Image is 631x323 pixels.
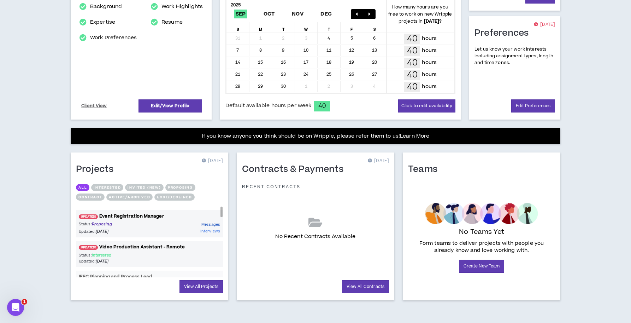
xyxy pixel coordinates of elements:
a: Client View [80,100,108,112]
span: Interested [92,253,111,258]
button: Proposing [165,184,195,191]
p: No Recent Contracts Available [275,233,355,241]
a: UPDATED!Video Production Assistant - Remote [76,244,223,250]
button: All [76,184,89,191]
p: Form teams to deliver projects with people you already know and love working with. [411,240,552,254]
p: If you know anyone you think should be on Wripple, please refer them to us! [202,132,430,140]
h1: Teams [408,164,443,175]
iframe: Intercom live chat [7,299,24,316]
b: 2025 [231,2,241,8]
p: hours [422,59,437,67]
span: Nov [290,10,305,18]
span: Default available hours per week [225,102,311,110]
button: Invited (new) [125,184,163,191]
button: Contract [76,194,105,201]
button: Active/Archived [106,194,153,201]
a: UPDATED!Event Registration Manager [76,213,223,220]
b: [DATE] ? [424,18,442,24]
p: Updated: [79,258,149,264]
a: Learn More [400,132,429,140]
button: Lost/Declined [154,194,194,201]
p: Status: [79,252,149,258]
a: View All Contracts [342,280,389,293]
h1: Contracts & Payments [242,164,349,175]
span: Sep [234,10,247,18]
p: hours [422,47,437,54]
div: S [363,22,386,33]
a: View All Projects [179,280,223,293]
p: [DATE] [368,157,389,165]
a: Edit Preferences [511,99,555,113]
div: W [295,22,318,33]
a: Work Preferences [90,34,137,42]
h1: Projects [76,164,119,175]
a: Interviews [200,228,220,235]
p: hours [422,35,437,42]
i: [DATE] [96,259,109,264]
span: Proposing [92,221,112,227]
p: Recent Contracts [242,184,301,190]
h1: Preferences [474,28,534,39]
span: Dec [319,10,333,18]
p: No Teams Yet [459,227,504,237]
a: Create New Team [459,260,505,273]
a: Edit/View Profile [138,99,202,113]
p: Status: [79,221,149,227]
span: 1 [22,299,27,305]
div: S [226,22,249,33]
p: hours [422,71,437,79]
button: Click to edit availability [398,99,455,113]
a: Work Highlights [161,2,203,11]
p: Updated: [79,229,149,235]
span: UPDATED! [79,214,98,219]
i: [DATE] [96,229,109,234]
span: UPDATED! [79,245,98,250]
a: Expertise [90,18,115,27]
span: Interviews [200,229,220,234]
button: Interested [91,184,123,191]
p: [DATE] [202,157,223,165]
a: Resume [161,18,183,27]
div: T [318,22,341,33]
p: Let us know your work interests including assignment types, length and time zones. [474,46,555,67]
p: How many hours are you free to work on new Wripple projects in [386,4,455,25]
div: F [341,22,364,33]
div: T [272,22,295,33]
a: Messages [201,221,220,228]
img: empty [425,203,538,224]
p: [DATE] [534,21,555,28]
a: Background [90,2,122,11]
span: Oct [262,10,276,18]
div: M [249,22,272,33]
p: hours [422,83,437,91]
